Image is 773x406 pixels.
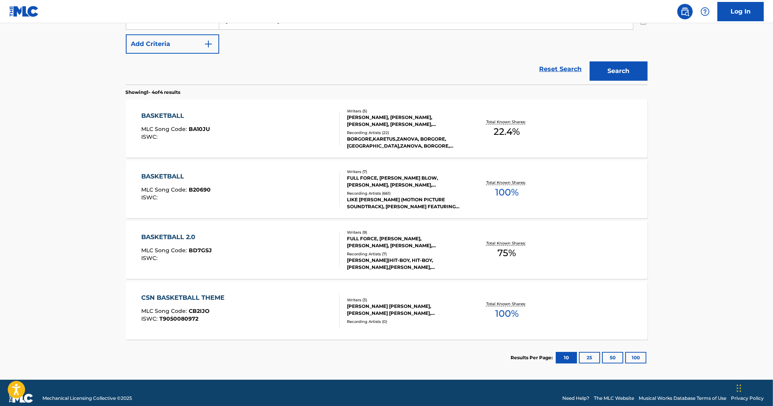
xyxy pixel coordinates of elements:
div: Writers ( 3 ) [347,297,463,303]
a: BASKETBALLMLC Song Code:BA10JUISWC:Writers (5)[PERSON_NAME], [PERSON_NAME], [PERSON_NAME], [PERSO... [126,100,648,158]
span: 100 % [495,307,519,321]
button: 50 [602,352,623,364]
a: Need Help? [562,395,589,402]
div: BASKETBALL [141,111,210,121]
span: MLC Song Code : [141,126,189,133]
div: Recording Artists ( 7 ) [347,251,463,257]
img: 9d2ae6d4665cec9f34b9.svg [204,39,213,49]
div: Help [697,4,713,19]
a: The MLC Website [594,395,634,402]
span: ISWC : [141,255,159,262]
div: Writers ( 9 ) [347,229,463,235]
p: Total Known Shares: [486,180,528,185]
div: Writers ( 7 ) [347,169,463,175]
a: CSN BASKETBALL THEMEMLC Song Code:CB2IJOISWC:T9050080972Writers (3)[PERSON_NAME] [PERSON_NAME], [... [126,282,648,340]
span: MLC Song Code : [141,307,189,314]
div: Writers ( 5 ) [347,108,463,114]
div: BASKETBALL 2.0 [141,233,212,242]
span: ISWC : [141,194,159,201]
button: 10 [556,352,577,364]
div: LIKE [PERSON_NAME] (MOTION PICTURE SOUNDTRACK), [PERSON_NAME] FEATURING [PERSON_NAME], [PERSON_NA... [347,196,463,210]
p: Total Known Shares: [486,119,528,125]
a: BASKETBALL 2.0MLC Song Code:BD7GSJISWC:Writers (9)FULL FORCE, [PERSON_NAME], [PERSON_NAME], [PERS... [126,221,648,279]
a: BASKETBALLMLC Song Code:B20690ISWC:Writers (7)FULL FORCE, [PERSON_NAME] BLOW, [PERSON_NAME], [PER... [126,160,648,218]
img: search [680,7,690,16]
button: Add Criteria [126,34,219,54]
span: BA10JU [189,126,210,133]
div: BASKETBALL [141,172,211,181]
div: CSN BASKETBALL THEME [141,293,228,302]
a: Log In [717,2,764,21]
span: MLC Song Code : [141,186,189,193]
img: help [700,7,710,16]
a: Reset Search [536,61,586,78]
div: [PERSON_NAME], [PERSON_NAME], [PERSON_NAME], [PERSON_NAME], [PERSON_NAME] [347,114,463,128]
span: MLC Song Code : [141,247,189,254]
span: B20690 [189,186,211,193]
div: [PERSON_NAME]|HIT-BOY, HIT-BOY,[PERSON_NAME],[PERSON_NAME], [PERSON_NAME],HIT-BOY, [PERSON_NAME]|... [347,257,463,271]
span: Mechanical Licensing Collective © 2025 [42,395,132,402]
img: MLC Logo [9,6,39,17]
span: T9050080972 [159,315,198,322]
div: Recording Artists ( 0 ) [347,319,463,324]
a: Privacy Policy [731,395,764,402]
span: BD7GSJ [189,247,212,254]
p: Total Known Shares: [486,240,528,246]
span: 22.4 % [494,125,520,139]
span: 100 % [495,185,519,199]
div: Recording Artists ( 22 ) [347,130,463,136]
img: logo [9,394,33,403]
span: 75 % [497,246,516,260]
iframe: Chat Widget [734,369,773,406]
div: FULL FORCE, [PERSON_NAME], [PERSON_NAME], [PERSON_NAME], [PERSON_NAME], [PERSON_NAME], [PERSON_NA... [347,235,463,249]
div: [PERSON_NAME] [PERSON_NAME], [PERSON_NAME] [PERSON_NAME], [PERSON_NAME] [347,303,463,317]
div: Recording Artists ( 661 ) [347,190,463,196]
span: ISWC : [141,133,159,140]
span: ISWC : [141,315,159,322]
div: BORGORE,KARETUS,ZANOVA, BORGORE,[GEOGRAPHIC_DATA],ZANOVA, BORGORE,[GEOGRAPHIC_DATA],ZANOVA, BORGO... [347,136,463,149]
button: 25 [579,352,600,364]
div: FULL FORCE, [PERSON_NAME] BLOW, [PERSON_NAME], [PERSON_NAME], [PERSON_NAME], [PERSON_NAME], [PERS... [347,175,463,189]
div: Drag [737,377,741,400]
button: Search [590,61,648,81]
p: Results Per Page: [511,354,555,361]
p: Total Known Shares: [486,301,528,307]
p: Showing 1 - 4 of 4 results [126,89,181,96]
button: 100 [625,352,646,364]
span: CB2IJO [189,307,210,314]
a: Public Search [677,4,693,19]
a: Musical Works Database Terms of Use [639,395,726,402]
